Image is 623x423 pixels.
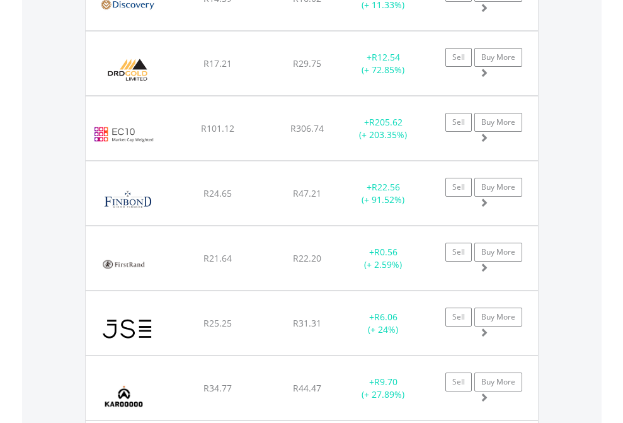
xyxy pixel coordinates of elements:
div: + (+ 2.59%) [344,246,423,271]
a: Sell [445,308,472,327]
img: EQU.ZA.FGL.png [92,177,163,222]
span: R47.21 [293,187,321,199]
div: + (+ 203.35%) [344,116,423,141]
img: EC10.EC.EC10.png [92,112,156,157]
span: R31.31 [293,317,321,329]
div: + (+ 27.89%) [344,376,423,401]
a: Sell [445,113,472,132]
img: EQU.ZA.DRD.png [92,47,163,92]
span: R17.21 [203,57,232,69]
span: R24.65 [203,187,232,199]
span: R22.56 [372,181,400,193]
span: R205.62 [369,116,403,128]
span: R9.70 [374,376,397,388]
div: + (+ 72.85%) [344,51,423,76]
img: EQU.ZA.FSR.png [92,242,156,287]
a: Buy More [474,308,522,327]
a: Buy More [474,243,522,262]
span: R29.75 [293,57,321,69]
span: R12.54 [372,51,400,63]
span: R21.64 [203,252,232,264]
img: EQU.ZA.JSE.png [92,307,163,352]
span: R306.74 [290,122,324,134]
div: + (+ 24%) [344,311,423,336]
a: Sell [445,178,472,197]
a: Sell [445,48,472,67]
a: Sell [445,373,472,391]
span: R6.06 [374,311,397,323]
a: Sell [445,243,472,262]
a: Buy More [474,48,522,67]
span: R25.25 [203,317,232,329]
a: Buy More [474,373,522,391]
div: + (+ 91.52%) [344,181,423,206]
a: Buy More [474,178,522,197]
span: R22.20 [293,252,321,264]
a: Buy More [474,113,522,132]
span: R0.56 [374,246,397,258]
span: R44.47 [293,382,321,394]
span: R101.12 [201,122,234,134]
span: R34.77 [203,382,232,394]
img: EQU.ZA.KRO.png [92,372,156,417]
